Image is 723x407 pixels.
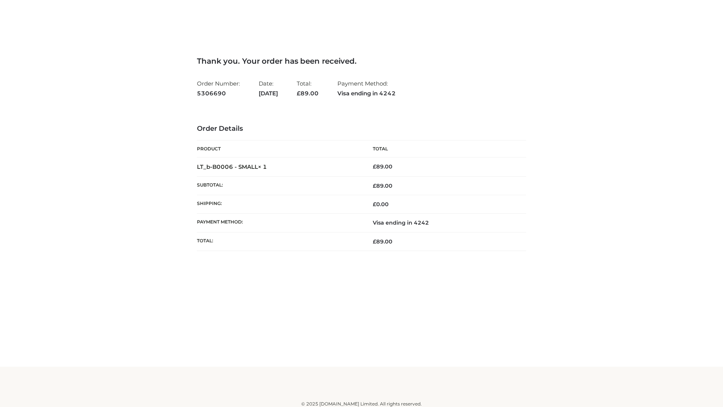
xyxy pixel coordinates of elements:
h3: Order Details [197,125,526,133]
strong: [DATE] [259,89,278,98]
th: Total: [197,232,361,251]
strong: × 1 [258,163,267,170]
li: Total: [297,77,319,100]
bdi: 0.00 [373,201,389,208]
strong: Visa ending in 4242 [337,89,396,98]
span: £ [373,238,376,245]
span: 89.00 [373,238,392,245]
span: £ [297,90,300,97]
span: £ [373,201,376,208]
th: Total [361,141,526,158]
li: Order Number: [197,77,240,100]
h3: Thank you. Your order has been received. [197,57,526,66]
strong: 5306690 [197,89,240,98]
bdi: 89.00 [373,163,392,170]
th: Payment method: [197,214,361,232]
span: £ [373,163,376,170]
th: Product [197,141,361,158]
li: Payment Method: [337,77,396,100]
th: Shipping: [197,195,361,214]
td: Visa ending in 4242 [361,214,526,232]
strong: LT_b-B0006 - SMALL [197,163,267,170]
th: Subtotal: [197,176,361,195]
span: 89.00 [373,182,392,189]
span: 89.00 [297,90,319,97]
li: Date: [259,77,278,100]
span: £ [373,182,376,189]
